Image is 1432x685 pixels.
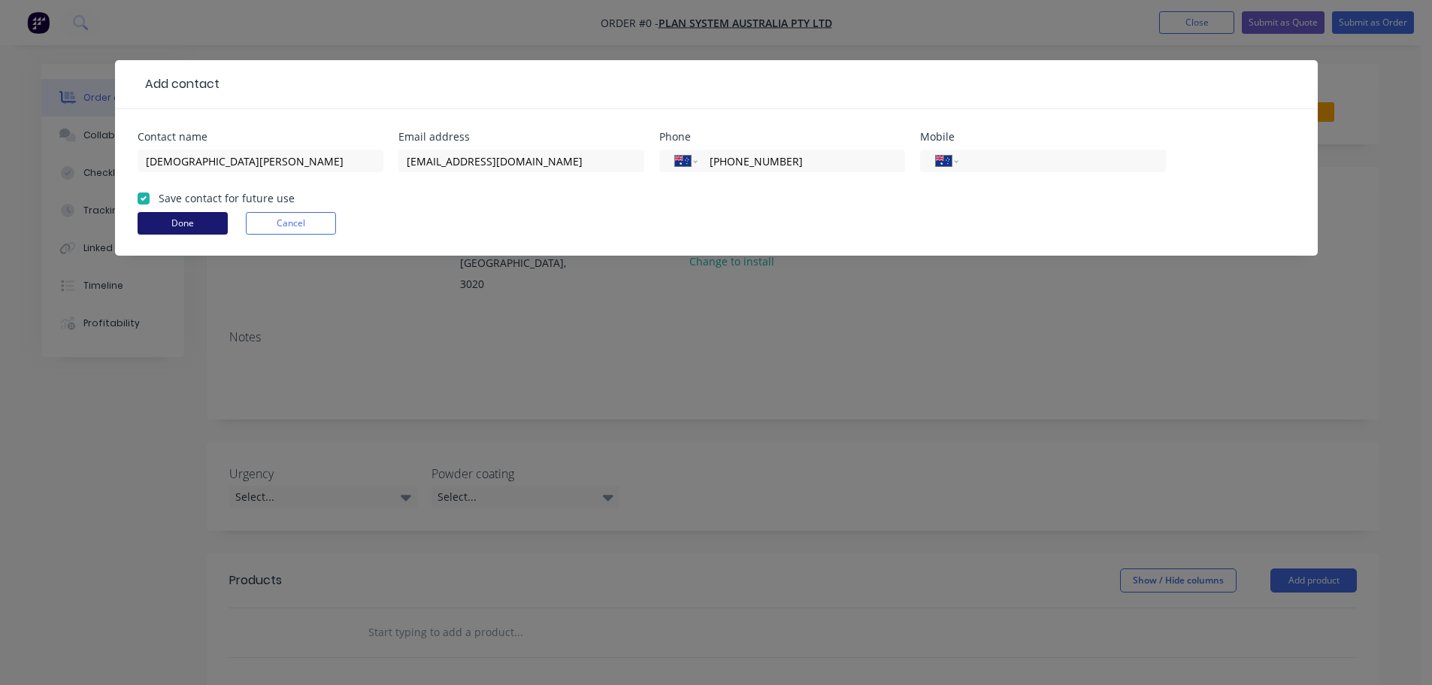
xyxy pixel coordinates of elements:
div: Mobile [920,132,1166,142]
button: Cancel [246,212,336,235]
div: Add contact [138,75,219,93]
div: Email address [398,132,644,142]
div: Contact name [138,132,383,142]
button: Done [138,212,228,235]
label: Save contact for future use [159,190,295,206]
div: Phone [659,132,905,142]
